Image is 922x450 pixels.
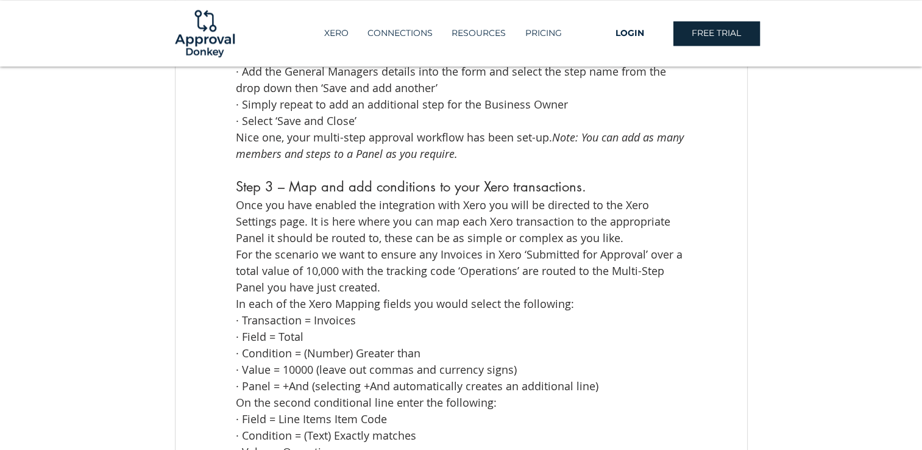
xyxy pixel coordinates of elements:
p: XERO [318,23,355,43]
span: · Condition = (Number) Greater than [236,346,420,360]
span: · Simply repeat to add an additional step for the Business Owner [236,97,568,112]
a: FREE TRIAL [673,21,760,46]
span: For the scenario we want to ensure any Invoices in Xero ‘Submitted for Approval’ over a total val... [236,247,686,295]
span: · Field = Total [236,329,303,344]
span: · Field = Line Items Item Code [236,412,387,426]
span: · Condition = (Text) Exactly matches [236,428,416,443]
div: RESOURCES [442,23,515,43]
span: On the second conditional line enter the following: [236,395,497,410]
span: · Panel = +And (selecting +And automatically creates an additional line) [236,379,598,393]
span: Step 3 – Map and add conditions to your Xero transactions. [236,178,586,195]
a: CONNECTIONS [358,23,442,43]
img: Logo-01.png [172,1,238,66]
p: PRICING [519,23,568,43]
span: · Value = 10000 (leave out commas and currency signs) [236,362,517,377]
a: PRICING [515,23,571,43]
span: Nice one, your multi-step approval workflow has been set-up. [236,130,552,145]
span: Once you have enabled the integration with Xero you will be directed to the Xero Settings page. I... [236,198,673,245]
nav: Site [299,23,587,43]
a: XERO [314,23,358,43]
p: RESOURCES [445,23,512,43]
p: CONNECTIONS [361,23,439,43]
span: · Transaction = Invoices [236,313,356,327]
span: LOGIN [615,27,644,40]
span: · Select ‘Save and Close’ [236,113,356,128]
a: LOGIN [587,21,673,46]
span: In each of the Xero Mapping fields you would select the following: [236,296,574,311]
span: FREE TRIAL [692,27,741,40]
